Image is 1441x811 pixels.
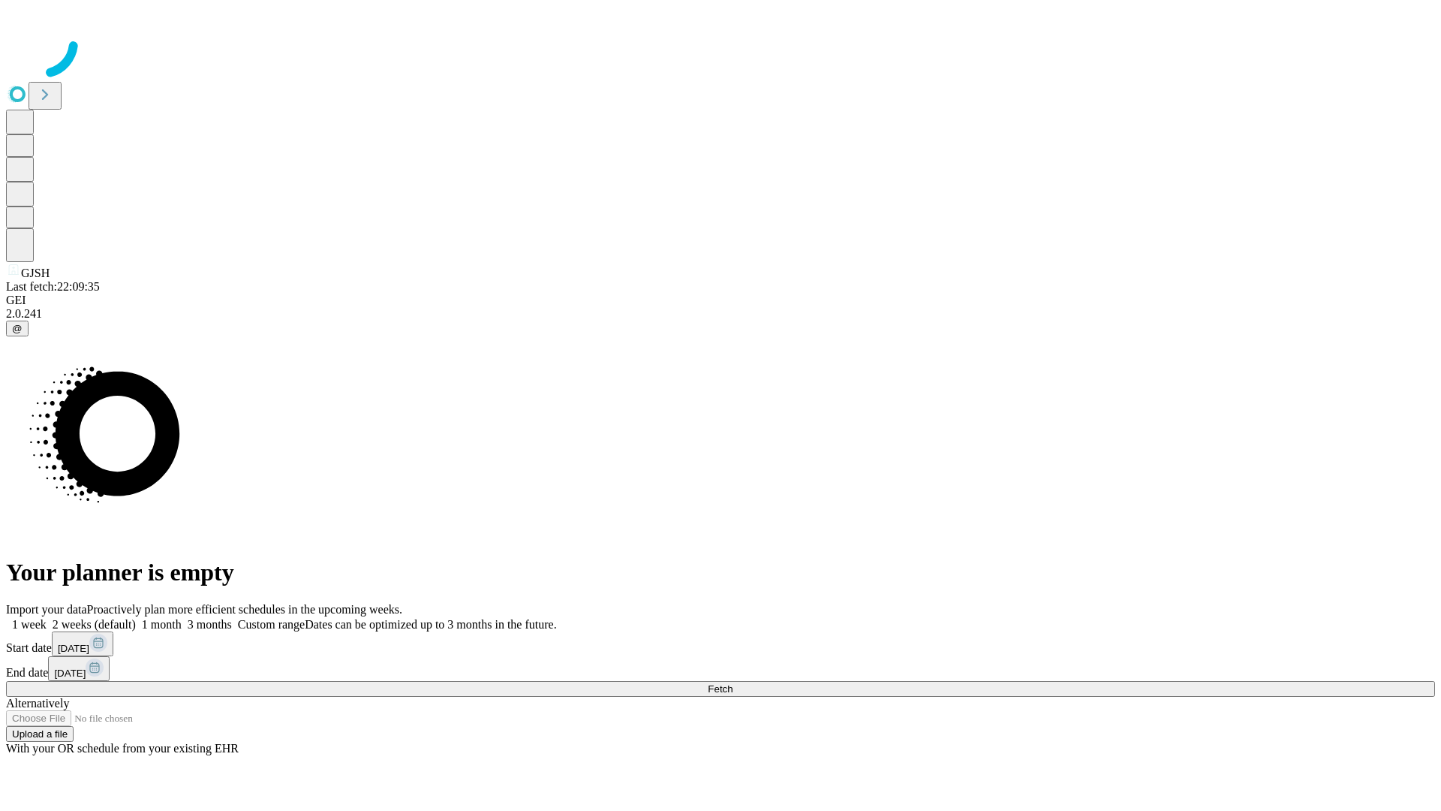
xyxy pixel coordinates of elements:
[6,280,100,293] span: Last fetch: 22:09:35
[6,603,87,616] span: Import your data
[52,632,113,656] button: [DATE]
[87,603,402,616] span: Proactively plan more efficient schedules in the upcoming weeks.
[6,726,74,742] button: Upload a file
[6,559,1435,586] h1: Your planner is empty
[6,294,1435,307] div: GEI
[12,323,23,334] span: @
[6,742,239,755] span: With your OR schedule from your existing EHR
[238,618,305,631] span: Custom range
[58,643,89,654] span: [DATE]
[142,618,182,631] span: 1 month
[6,307,1435,321] div: 2.0.241
[6,321,29,336] button: @
[6,632,1435,656] div: Start date
[48,656,110,681] button: [DATE]
[6,656,1435,681] div: End date
[54,668,86,679] span: [DATE]
[12,618,47,631] span: 1 week
[53,618,136,631] span: 2 weeks (default)
[305,618,556,631] span: Dates can be optimized up to 3 months in the future.
[6,681,1435,697] button: Fetch
[21,267,50,279] span: GJSH
[708,683,733,695] span: Fetch
[6,697,69,710] span: Alternatively
[188,618,232,631] span: 3 months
